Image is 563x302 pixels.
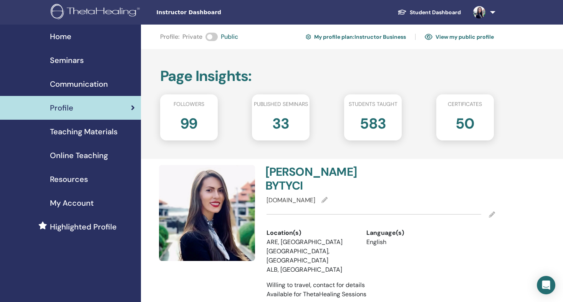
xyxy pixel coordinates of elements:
[267,265,355,274] li: ALB, [GEOGRAPHIC_DATA]
[254,100,308,108] span: Published seminars
[425,33,432,40] img: eye.svg
[174,100,204,108] span: Followers
[267,247,355,265] li: [GEOGRAPHIC_DATA], [GEOGRAPHIC_DATA]
[267,228,301,238] span: Location(s)
[391,5,467,20] a: Student Dashboard
[159,165,255,261] img: default.jpg
[306,33,311,41] img: cog.svg
[306,31,406,43] a: My profile plan:Instructor Business
[180,111,198,133] h2: 99
[267,196,315,204] span: [DOMAIN_NAME]
[448,100,482,108] span: Certificates
[272,111,289,133] h2: 33
[366,228,455,238] div: Language(s)
[50,173,88,185] span: Resources
[221,32,238,41] span: Public
[50,102,73,114] span: Profile
[50,197,94,209] span: My Account
[397,9,407,15] img: graduation-cap-white.svg
[182,32,202,41] span: Private
[50,126,118,137] span: Teaching Materials
[267,281,365,289] span: Willing to travel, contact for details
[160,32,179,41] span: Profile :
[267,238,355,247] li: ARE, [GEOGRAPHIC_DATA]
[51,4,142,21] img: logo.png
[360,111,386,133] h2: 583
[366,238,455,247] li: English
[537,276,555,294] div: Open Intercom Messenger
[160,68,494,85] h2: Page Insights :
[349,100,397,108] span: Students taught
[267,290,366,298] span: Available for ThetaHealing Sessions
[50,221,117,233] span: Highlighted Profile
[50,78,108,90] span: Communication
[50,150,108,161] span: Online Teaching
[473,6,485,18] img: default.jpg
[156,8,272,17] span: Instructor Dashboard
[425,31,494,43] a: View my public profile
[265,165,376,193] h4: [PERSON_NAME] BYTYCI
[50,31,71,42] span: Home
[50,54,84,66] span: Seminars
[455,111,474,133] h2: 50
